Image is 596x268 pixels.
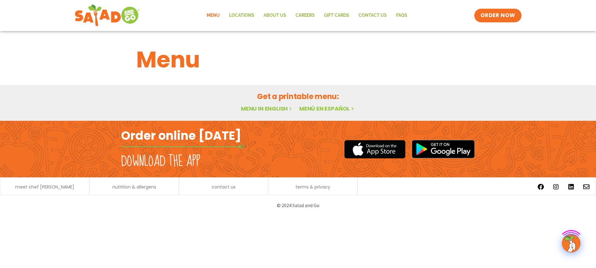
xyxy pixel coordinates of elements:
[74,3,140,28] img: new-SAG-logo-768×292
[224,8,259,23] a: Locations
[481,12,515,19] span: ORDER NOW
[259,8,291,23] a: About Us
[212,185,236,189] a: contact us
[124,201,472,210] p: © 2024 Salad and Go
[354,8,391,23] a: Contact Us
[202,8,412,23] nav: Menu
[121,128,241,143] h2: Order online [DATE]
[136,43,460,76] h1: Menu
[391,8,412,23] a: FAQs
[202,8,224,23] a: Menu
[136,91,460,102] h2: Get a printable menu:
[241,105,293,112] a: Menu in English
[291,8,319,23] a: Careers
[344,139,405,159] img: appstore
[296,185,330,189] a: terms & privacy
[15,185,74,189] a: meet chef [PERSON_NAME]
[319,8,354,23] a: GIFT CARDS
[412,140,475,158] img: google_play
[112,185,156,189] a: nutrition & allergens
[299,105,355,112] a: Menú en español
[121,145,245,148] img: fork
[474,9,521,22] a: ORDER NOW
[121,153,200,170] h2: Download the app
